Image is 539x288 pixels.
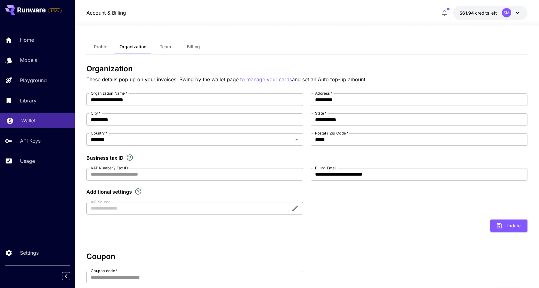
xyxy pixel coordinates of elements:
p: Library [20,97,36,104]
span: Organization [119,44,146,50]
div: Collapse sidebar [67,271,75,282]
span: credits left [475,10,497,16]
p: Models [20,56,37,64]
button: to manage your cards [240,76,292,83]
p: Settings [20,249,39,257]
div: $61.94 [459,10,497,16]
button: Update [490,220,527,232]
p: Usage [20,157,35,165]
nav: breadcrumb [86,9,126,17]
label: Coupon code [91,268,118,273]
span: Team [160,44,171,50]
span: These details pop up on your invoices. Swing by the wallet page [86,76,240,83]
p: Playground [20,77,47,84]
p: API Keys [20,137,41,144]
span: Add your payment card to enable full platform functionality. [48,7,62,14]
span: Profile [94,44,107,50]
button: Collapse sidebar [62,272,70,280]
span: Billing [187,44,200,50]
svg: Explore additional customization settings [134,188,142,195]
p: Wallet [21,117,36,124]
label: Billing Email [315,165,336,171]
p: Home [20,36,34,44]
label: State [315,111,327,116]
span: and set an Auto top-up amount. [292,76,367,83]
div: SM [502,8,511,17]
p: Business tax ID [86,154,124,162]
label: VAT Number / Tax ID [91,165,128,171]
span: $61.94 [459,10,475,16]
a: Account & Billing [86,9,126,17]
label: Organization Name [91,91,127,96]
label: Country [91,130,107,136]
button: Open [292,135,301,144]
label: Address [315,91,332,96]
h3: Organization [86,64,527,73]
button: $61.94SM [453,6,527,20]
span: TRIAL [48,8,61,13]
svg: If you are a business tax registrant, please enter your business tax ID here. [126,154,134,161]
p: Additional settings [86,188,132,196]
label: AIR Source [91,199,110,205]
label: Postal / Zip Code [315,130,348,136]
label: City [91,111,100,116]
h3: Coupon [86,252,527,261]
